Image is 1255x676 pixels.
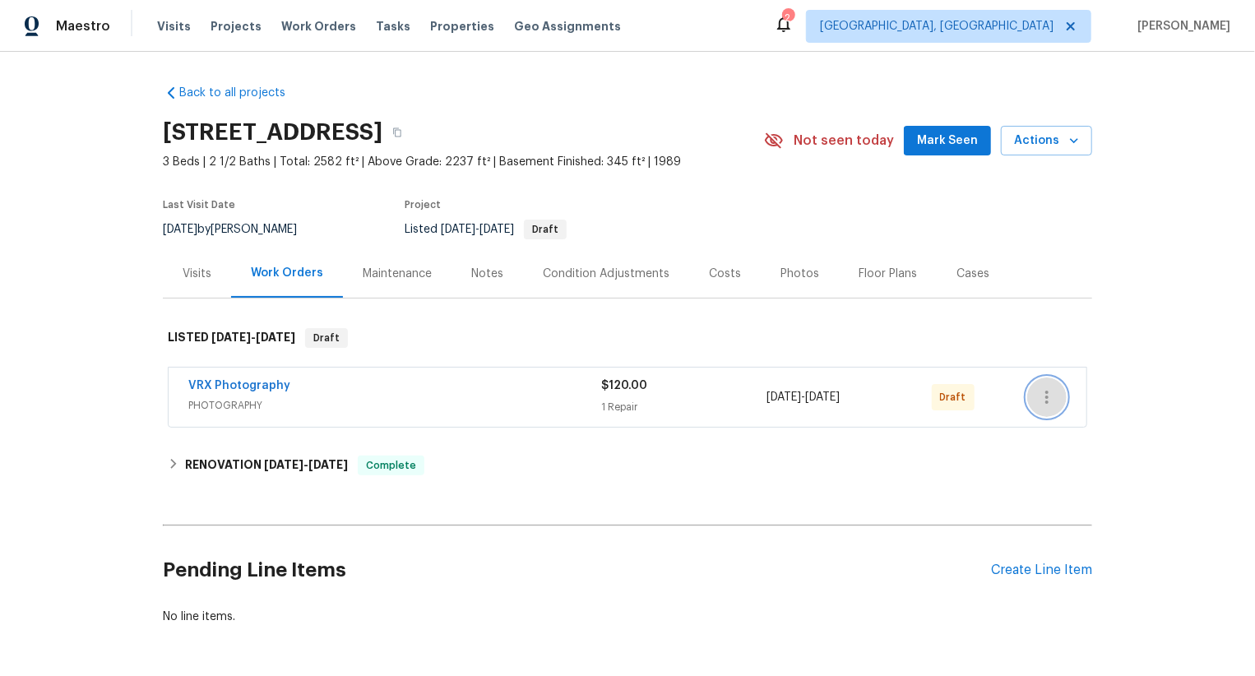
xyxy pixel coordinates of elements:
[256,331,295,343] span: [DATE]
[904,126,991,156] button: Mark Seen
[479,224,514,235] span: [DATE]
[308,459,348,470] span: [DATE]
[601,380,647,391] span: $120.00
[211,331,295,343] span: -
[956,266,989,282] div: Cases
[163,85,321,101] a: Back to all projects
[601,399,766,415] div: 1 Repair
[1131,18,1230,35] span: [PERSON_NAME]
[211,18,262,35] span: Projects
[917,131,978,151] span: Mark Seen
[805,391,840,403] span: [DATE]
[766,389,840,405] span: -
[514,18,621,35] span: Geo Assignments
[430,18,494,35] span: Properties
[376,21,410,32] span: Tasks
[281,18,356,35] span: Work Orders
[794,132,894,149] span: Not seen today
[820,18,1054,35] span: [GEOGRAPHIC_DATA], [GEOGRAPHIC_DATA]
[766,391,801,403] span: [DATE]
[359,457,423,474] span: Complete
[188,380,290,391] a: VRX Photography
[709,266,741,282] div: Costs
[168,328,295,348] h6: LISTED
[782,10,794,26] div: 2
[382,118,412,147] button: Copy Address
[405,224,567,235] span: Listed
[251,265,323,281] div: Work Orders
[163,312,1092,364] div: LISTED [DATE]-[DATE]Draft
[157,18,191,35] span: Visits
[471,266,503,282] div: Notes
[991,563,1092,578] div: Create Line Item
[163,224,197,235] span: [DATE]
[163,609,1092,625] div: No line items.
[163,220,317,239] div: by [PERSON_NAME]
[163,124,382,141] h2: [STREET_ADDRESS]
[163,446,1092,485] div: RENOVATION [DATE]-[DATE]Complete
[780,266,819,282] div: Photos
[441,224,514,235] span: -
[264,459,348,470] span: -
[940,389,973,405] span: Draft
[183,266,211,282] div: Visits
[163,200,235,210] span: Last Visit Date
[307,330,346,346] span: Draft
[363,266,432,282] div: Maintenance
[1001,126,1092,156] button: Actions
[185,456,348,475] h6: RENOVATION
[1014,131,1079,151] span: Actions
[188,397,601,414] span: PHOTOGRAPHY
[441,224,475,235] span: [DATE]
[211,331,251,343] span: [DATE]
[163,154,764,170] span: 3 Beds | 2 1/2 Baths | Total: 2582 ft² | Above Grade: 2237 ft² | Basement Finished: 345 ft² | 1989
[163,532,991,609] h2: Pending Line Items
[859,266,917,282] div: Floor Plans
[405,200,441,210] span: Project
[264,459,303,470] span: [DATE]
[56,18,110,35] span: Maestro
[543,266,669,282] div: Condition Adjustments
[526,225,565,234] span: Draft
